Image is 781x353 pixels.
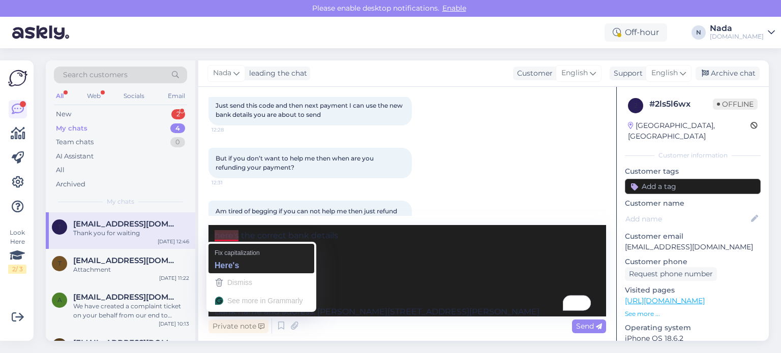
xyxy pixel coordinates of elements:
[696,67,760,80] div: Archive chat
[605,23,667,42] div: Off-hour
[610,68,643,79] div: Support
[576,322,602,331] span: Send
[107,197,134,206] span: My chats
[625,231,761,242] p: Customer email
[58,260,62,267] span: t
[158,238,189,245] div: [DATE] 12:46
[216,207,399,224] span: Am tired of begging if you can not help me then just refund the money [DATE] please
[625,213,749,224] input: Add name
[56,123,87,134] div: My chats
[8,69,27,88] img: Askly Logo
[8,228,26,274] div: Look Here
[170,137,185,147] div: 0
[625,242,761,252] p: [EMAIL_ADDRESS][DOMAIN_NAME]
[170,123,185,134] div: 4
[625,151,761,160] div: Customer information
[213,68,231,79] span: Nada
[713,99,758,110] span: Offline
[625,333,761,344] p: iPhone OS 18.6.2
[58,223,62,231] span: t
[625,296,705,305] a: [URL][DOMAIN_NAME]
[710,33,764,41] div: [DOMAIN_NAME]
[625,198,761,209] p: Customer name
[212,179,250,186] span: 12:31
[649,98,713,110] div: # 2ls5l6wx
[245,68,307,79] div: leading the chat
[692,25,706,40] div: N
[122,89,146,103] div: Socials
[56,109,71,119] div: New
[625,267,717,281] div: Request phone number
[73,302,189,320] div: We have created a complaint ticket on your behalf from our end to replace your codes, and you'll ...
[625,166,761,177] p: Customer tags
[561,68,588,79] span: English
[73,338,179,347] span: thomaseverson22@gmail.com
[634,102,638,109] span: 2
[216,102,404,118] span: Just send this code and then next payment I can use the new bank details you are about to send
[8,265,26,274] div: 2 / 3
[166,89,187,103] div: Email
[57,296,62,304] span: a
[625,256,761,267] p: Customer phone
[159,274,189,282] div: [DATE] 11:22
[710,24,775,41] a: Nada[DOMAIN_NAME]
[212,126,250,134] span: 12:28
[216,154,375,171] span: But if you don’t want to help me then when are you refunding your payment?
[56,179,85,189] div: Archived
[159,320,189,328] div: [DATE] 10:13
[73,293,179,302] span: andrewtatesview1@gmail.com
[651,68,678,79] span: English
[625,309,761,318] p: See more ...
[56,151,94,162] div: AI Assistant
[710,24,764,33] div: Nada
[171,109,185,119] div: 2
[513,68,553,79] div: Customer
[625,285,761,296] p: Visited pages
[208,319,268,333] div: Private note
[208,225,606,316] textarea: To enrich screen reader interactions, please activate Accessibility in Grammarly extension settings
[56,165,65,175] div: All
[85,89,103,103] div: Web
[73,256,179,265] span: thomaseverson22@gmail.com
[73,229,189,238] div: Thank you for waiting
[56,137,94,147] div: Team chats
[628,120,750,142] div: [GEOGRAPHIC_DATA], [GEOGRAPHIC_DATA]
[63,70,128,80] span: Search customers
[54,89,66,103] div: All
[73,265,189,274] div: Attachment
[625,179,761,194] input: Add a tag
[73,219,179,229] span: thomaseverson22@gmail.com
[439,4,469,13] span: Enable
[625,323,761,333] p: Operating system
